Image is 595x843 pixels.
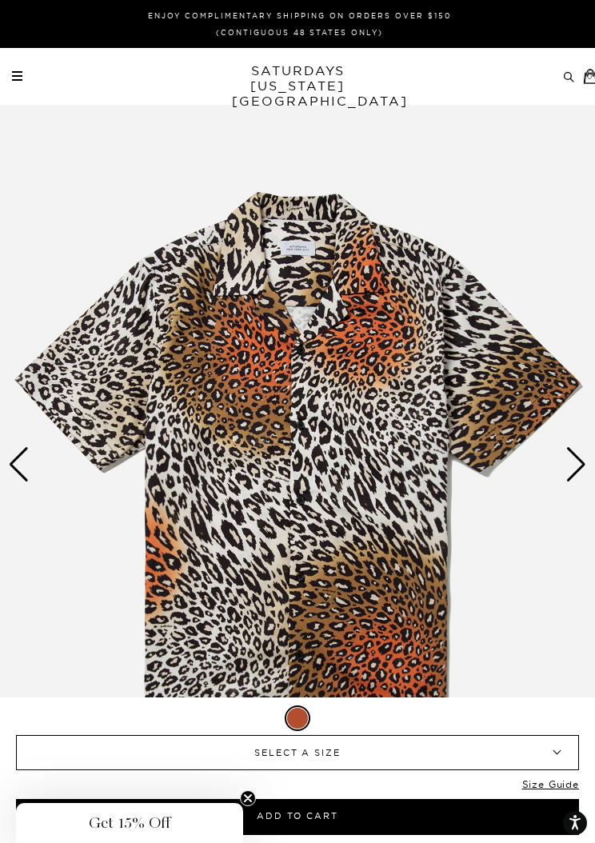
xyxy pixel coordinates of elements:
b: ▾ [535,736,578,769]
div: Next slide [565,447,587,482]
a: 0 [583,69,587,84]
p: (Contiguous 48 States Only) [18,26,581,38]
span: Get 15% Off [89,813,170,833]
a: SATURDAYS[US_STATE][GEOGRAPHIC_DATA] [232,63,364,109]
div: Get 15% OffClose teaser [16,803,243,843]
p: Enjoy Complimentary Shipping on Orders Over $150 [18,10,581,22]
span: SELECT A SIZE [53,736,542,769]
a: Size Guide [522,778,579,799]
button: Close teaser [240,790,256,806]
button: Add to Cart [16,799,579,835]
div: Previous slide [8,447,30,482]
